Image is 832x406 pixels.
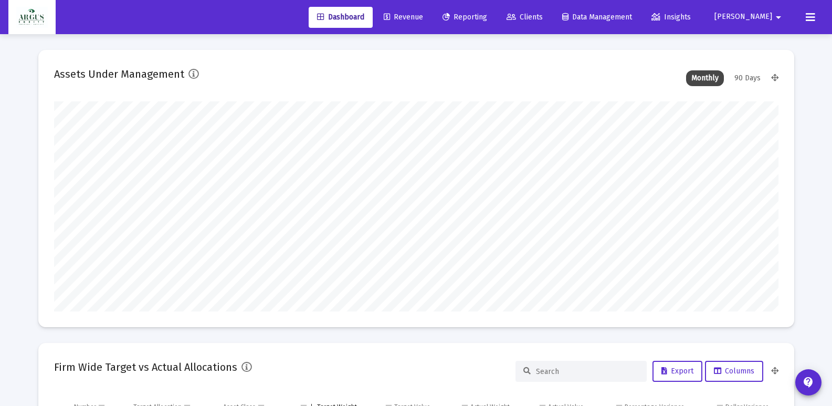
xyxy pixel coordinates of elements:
a: Dashboard [309,7,373,28]
a: Insights [643,7,699,28]
span: Insights [651,13,691,22]
h2: Assets Under Management [54,66,184,82]
button: Columns [705,361,763,382]
span: Export [661,367,693,376]
div: 90 Days [729,70,766,86]
mat-icon: arrow_drop_down [772,7,785,28]
h2: Firm Wide Target vs Actual Allocations [54,359,237,376]
button: [PERSON_NAME] [702,6,797,27]
span: Data Management [562,13,632,22]
span: Reporting [443,13,487,22]
span: Dashboard [317,13,364,22]
img: Dashboard [16,7,48,28]
a: Data Management [554,7,640,28]
span: Clients [507,13,543,22]
a: Clients [498,7,551,28]
span: [PERSON_NAME] [714,13,772,22]
a: Revenue [375,7,431,28]
span: Revenue [384,13,423,22]
mat-icon: contact_support [802,376,815,389]
button: Export [652,361,702,382]
input: Search [536,367,639,376]
div: Monthly [686,70,724,86]
span: Columns [714,367,754,376]
a: Reporting [434,7,496,28]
